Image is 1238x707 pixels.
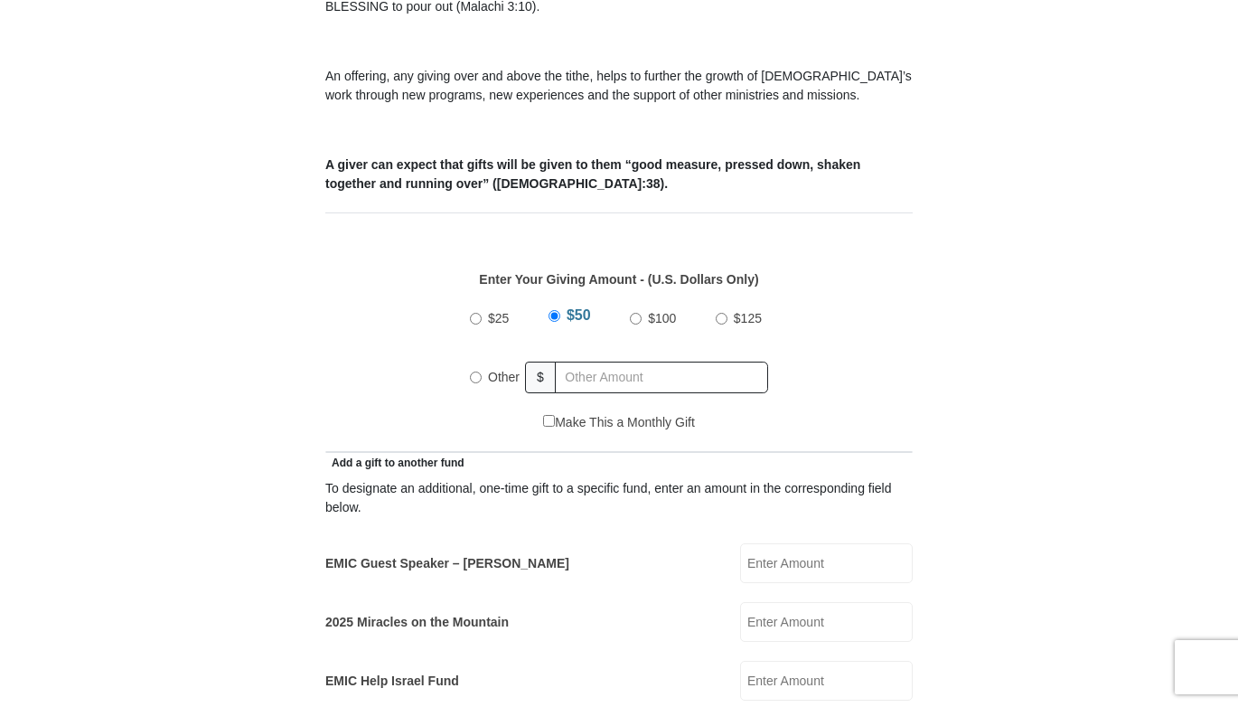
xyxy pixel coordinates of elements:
input: Make This a Monthly Gift [543,415,555,427]
span: $50 [567,307,591,323]
b: A giver can expect that gifts will be given to them “good measure, pressed down, shaken together ... [325,157,860,191]
span: $125 [734,311,762,325]
div: To designate an additional, one-time gift to a specific fund, enter an amount in the correspondin... [325,479,913,517]
input: Enter Amount [740,543,913,583]
span: $25 [488,311,509,325]
input: Enter Amount [740,602,913,642]
strong: Enter Your Giving Amount - (U.S. Dollars Only) [479,272,758,287]
label: 2025 Miracles on the Mountain [325,613,509,632]
span: Other [488,370,520,384]
input: Other Amount [555,362,768,393]
label: EMIC Help Israel Fund [325,672,459,691]
span: $ [525,362,556,393]
p: An offering, any giving over and above the tithe, helps to further the growth of [DEMOGRAPHIC_DAT... [325,67,913,105]
span: $100 [648,311,676,325]
label: EMIC Guest Speaker – [PERSON_NAME] [325,554,569,573]
span: Add a gift to another fund [325,457,464,469]
input: Enter Amount [740,661,913,701]
label: Make This a Monthly Gift [543,413,695,432]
